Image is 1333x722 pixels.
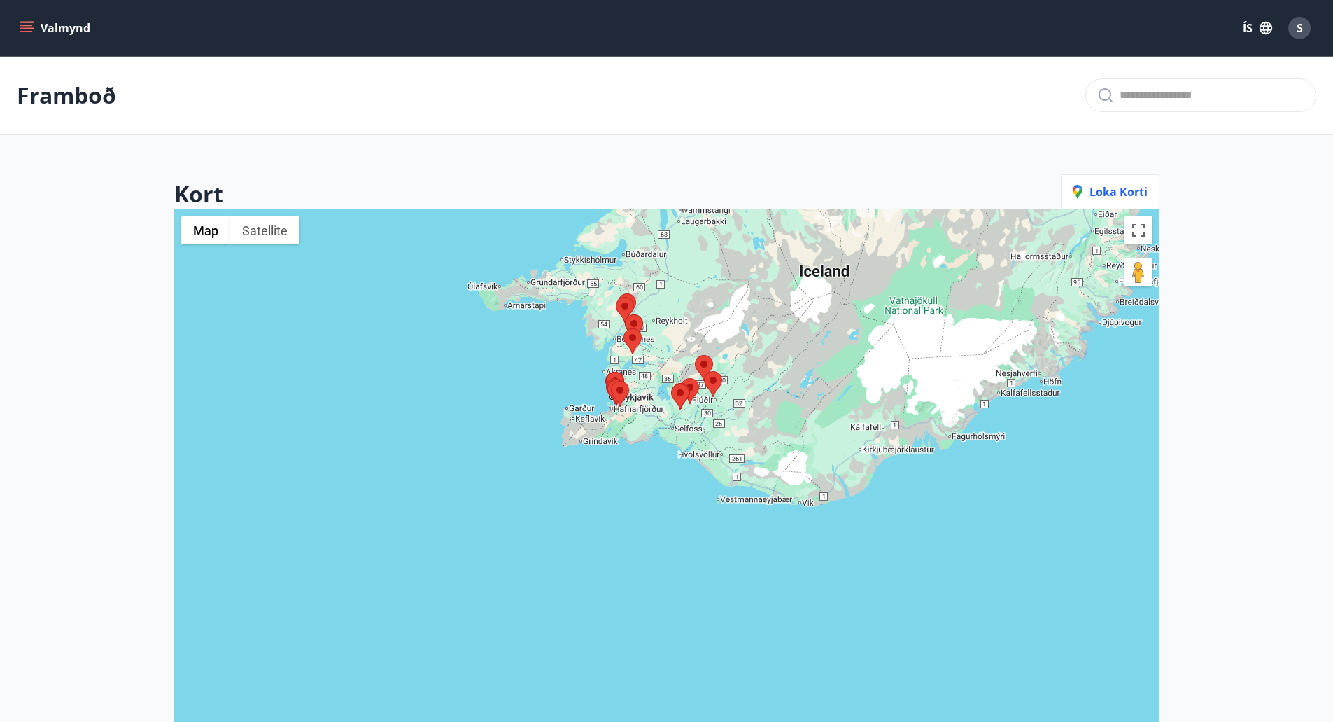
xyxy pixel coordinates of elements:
button: Toggle fullscreen view [1124,216,1152,244]
p: Framboð [17,80,116,111]
button: Show street map [181,216,230,244]
button: Show satellite imagery [230,216,299,244]
span: S [1297,20,1303,36]
button: menu [17,15,96,41]
button: ÍS [1235,15,1280,41]
h2: Kort [174,179,223,209]
button: Loka korti [1061,174,1159,209]
button: Drag Pegman onto the map to open Street View [1124,258,1152,286]
button: S [1283,11,1316,45]
span: Loka korti [1073,184,1148,200]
